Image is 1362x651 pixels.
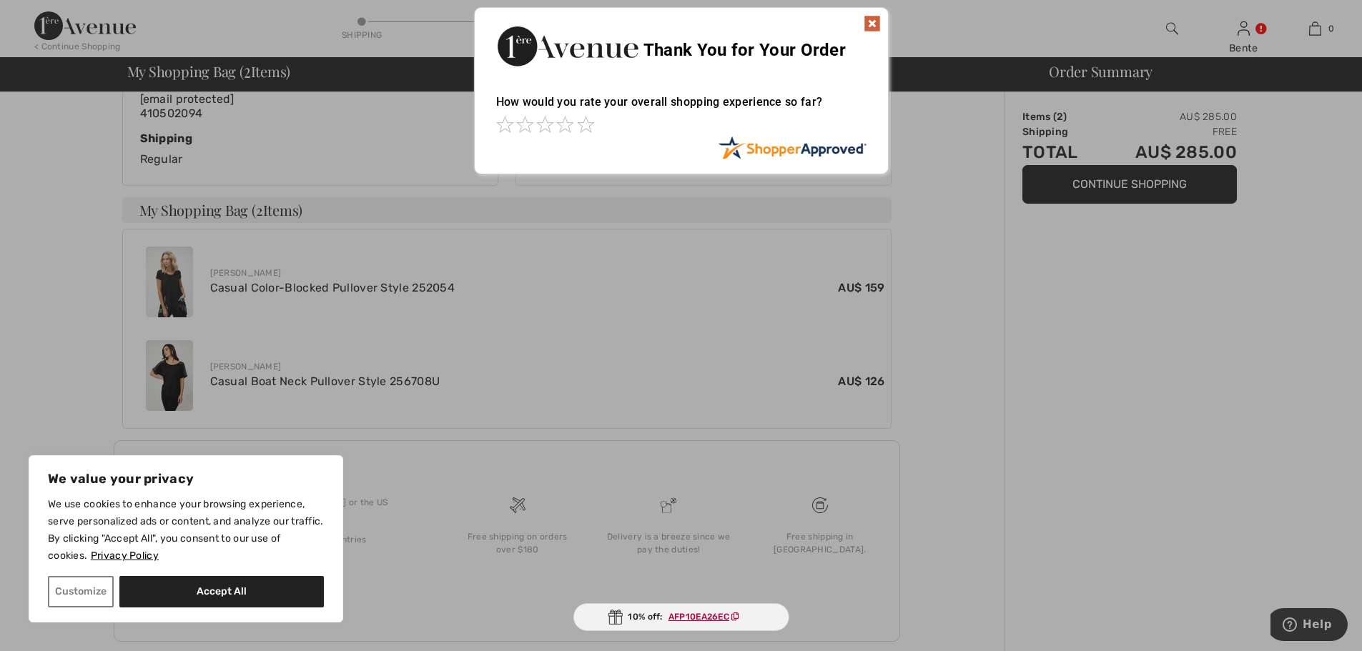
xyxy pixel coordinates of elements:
div: How would you rate your overall shopping experience so far? [496,81,867,136]
p: We value your privacy [48,470,324,487]
img: Gift.svg [608,610,622,625]
button: Customize [48,576,114,607]
button: Accept All [119,576,324,607]
div: 10% off: [573,603,789,631]
ins: AFP10EA26EC [668,612,729,622]
img: x [864,15,881,32]
span: Help [32,10,61,23]
a: Privacy Policy [90,549,159,562]
p: We use cookies to enhance your browsing experience, serve personalized ads or content, and analyz... [48,496,324,565]
div: We value your privacy [29,455,343,622]
span: Thank You for Your Order [643,40,846,60]
img: Thank You for Your Order [496,22,639,70]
